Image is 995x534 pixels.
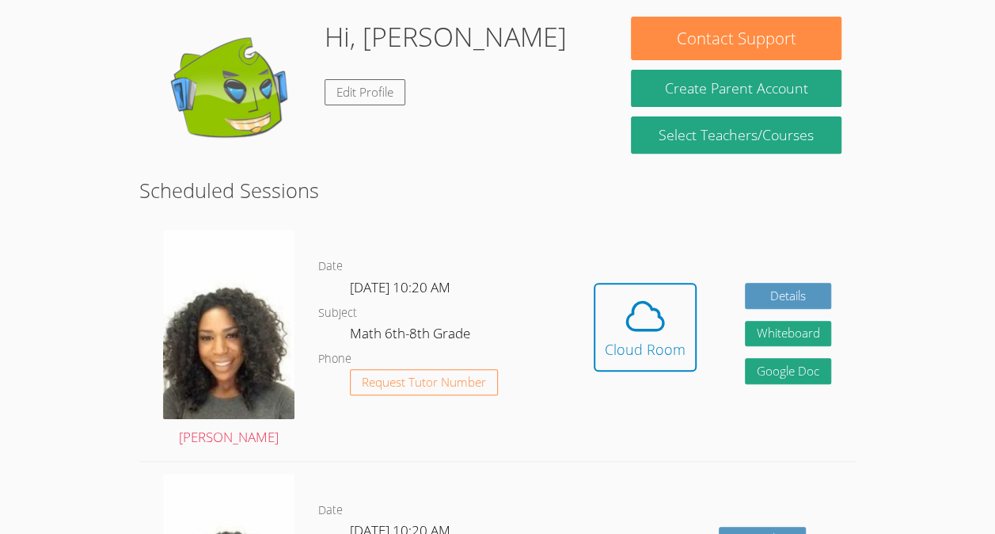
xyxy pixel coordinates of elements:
[605,338,685,360] div: Cloud Room
[745,283,832,309] a: Details
[163,230,294,448] a: [PERSON_NAME]
[139,175,856,205] h2: Scheduled Sessions
[745,358,832,384] a: Google Doc
[350,278,450,296] span: [DATE] 10:20 AM
[350,369,498,395] button: Request Tutor Number
[318,257,343,277] dt: Date
[154,17,312,175] img: default.png
[631,116,841,154] a: Select Teachers/Courses
[631,70,841,107] button: Create Parent Account
[325,17,567,57] h1: Hi, [PERSON_NAME]
[631,17,841,60] button: Contact Support
[362,376,486,388] span: Request Tutor Number
[594,283,697,372] button: Cloud Room
[745,321,832,347] button: Whiteboard
[325,79,405,105] a: Edit Profile
[318,303,357,323] dt: Subject
[318,501,343,521] dt: Date
[318,349,351,369] dt: Phone
[350,322,473,349] dd: Math 6th-8th Grade
[163,230,294,419] img: avatar.png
